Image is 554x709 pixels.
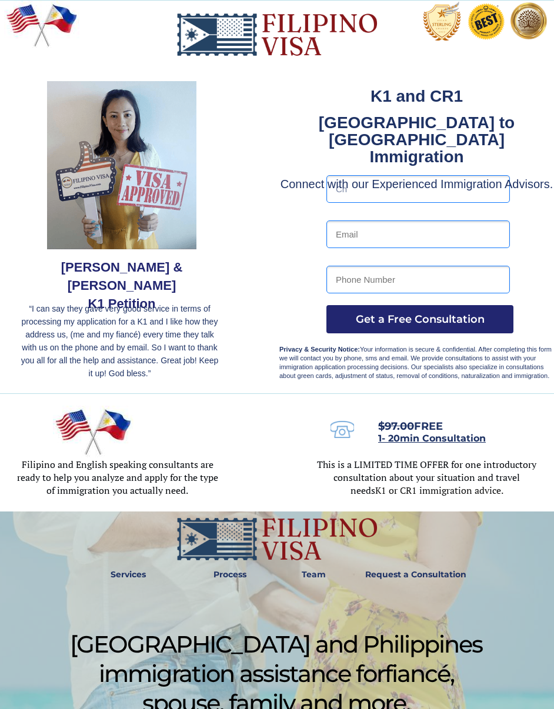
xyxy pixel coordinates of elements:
[360,561,472,588] a: Request a Consultation
[294,561,333,588] a: Team
[375,484,503,497] span: K1 or CR1 immigration advice.
[281,178,553,190] span: Connect with our Experienced Immigration Advisors.
[279,346,552,379] span: Your information is secure & confidential. After completing this form we will contact you by phon...
[365,569,466,580] strong: Request a Consultation
[302,569,326,580] strong: Team
[326,220,510,248] input: Email
[378,420,414,433] s: $97.00
[102,561,153,588] a: Services
[208,561,252,588] a: Process
[378,434,486,443] a: 1- 20min Consultation
[378,420,443,433] span: FREE
[111,569,146,580] strong: Services
[371,87,463,105] strong: K1 and CR1
[326,313,513,326] span: Get a Free Consultation
[17,458,218,497] span: Filipino and English speaking consultants are ready to help you analyze and apply for the type of...
[319,113,515,166] strong: [GEOGRAPHIC_DATA] to [GEOGRAPHIC_DATA] Immigration
[378,433,486,444] span: 1- 20min Consultation
[213,569,246,580] strong: Process
[18,302,221,380] p: “I can say they gave very good service in terms of processing my application for a K1 and I like ...
[317,458,536,497] span: This is a LIMITED TIME OFFER for one introductory consultation about your situation and travel needs
[385,659,450,688] span: fiancé
[279,346,360,353] strong: Privacy & Security Notice:
[61,260,183,311] span: [PERSON_NAME] & [PERSON_NAME] K1 Petition
[326,266,510,293] input: Phone Number
[326,305,513,333] button: Get a Free Consultation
